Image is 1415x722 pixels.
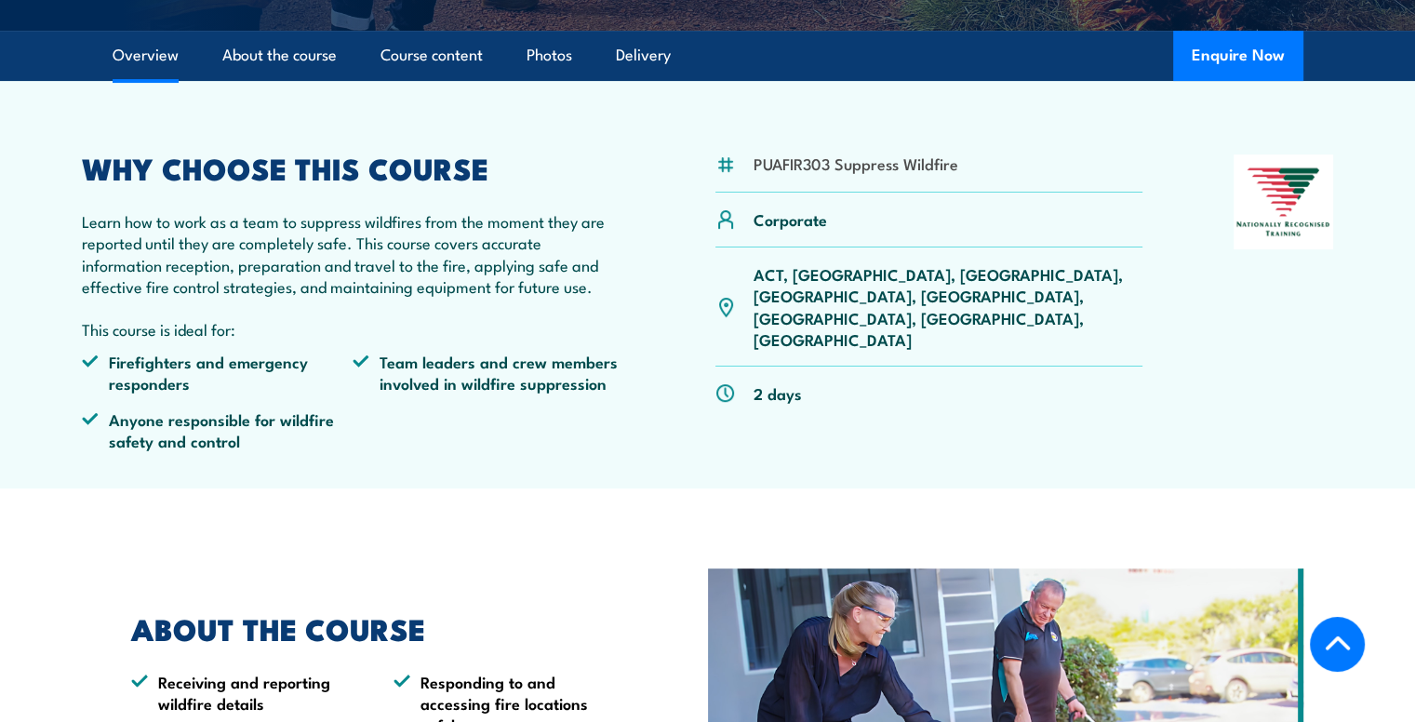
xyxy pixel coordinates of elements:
h2: ABOUT THE COURSE [131,615,622,641]
a: Photos [527,31,572,80]
p: This course is ideal for: [82,318,625,340]
li: Anyone responsible for wildfire safety and control [82,408,354,452]
button: Enquire Now [1173,31,1303,81]
h2: WHY CHOOSE THIS COURSE [82,154,625,180]
li: Firefighters and emergency responders [82,351,354,394]
a: Course content [380,31,483,80]
p: Corporate [754,208,827,230]
p: 2 days [754,382,802,404]
li: PUAFIR303 Suppress Wildfire [754,153,958,174]
a: Overview [113,31,179,80]
img: Nationally Recognised Training logo. [1234,154,1334,249]
li: Team leaders and crew members involved in wildfire suppression [353,351,624,394]
p: ACT, [GEOGRAPHIC_DATA], [GEOGRAPHIC_DATA], [GEOGRAPHIC_DATA], [GEOGRAPHIC_DATA], [GEOGRAPHIC_DATA... [754,263,1143,351]
p: Learn how to work as a team to suppress wildfires from the moment they are reported until they ar... [82,210,625,298]
a: Delivery [616,31,671,80]
a: About the course [222,31,337,80]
